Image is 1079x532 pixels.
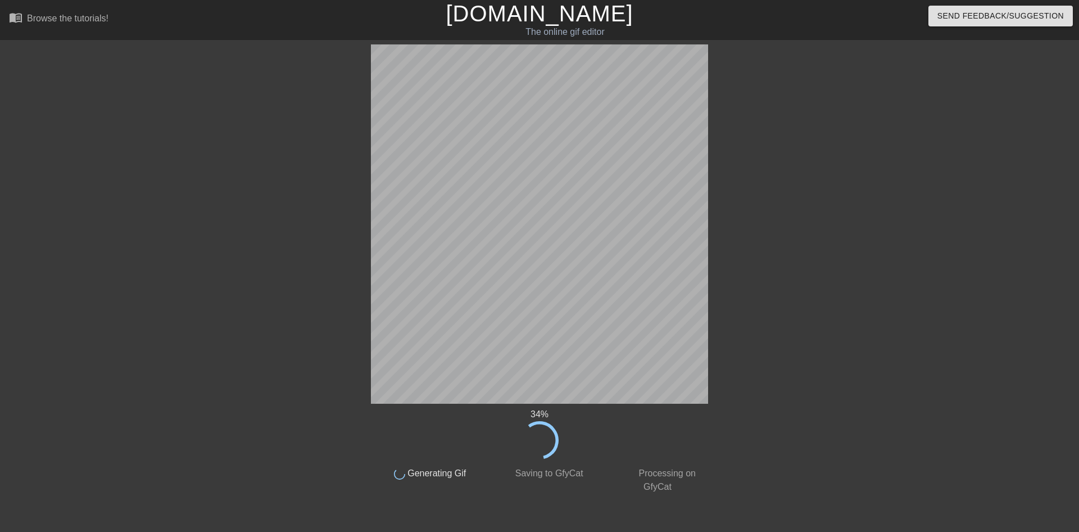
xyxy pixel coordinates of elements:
[513,468,583,478] span: Saving to GfyCat
[446,1,633,26] a: [DOMAIN_NAME]
[9,11,22,24] span: menu_book
[405,468,466,478] span: Generating Gif
[371,408,708,421] div: 34 %
[636,468,696,492] span: Processing on GfyCat
[937,9,1064,23] span: Send Feedback/Suggestion
[928,6,1073,26] button: Send Feedback/Suggestion
[365,25,765,39] div: The online gif editor
[9,11,108,28] a: Browse the tutorials!
[27,13,108,23] div: Browse the tutorials!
